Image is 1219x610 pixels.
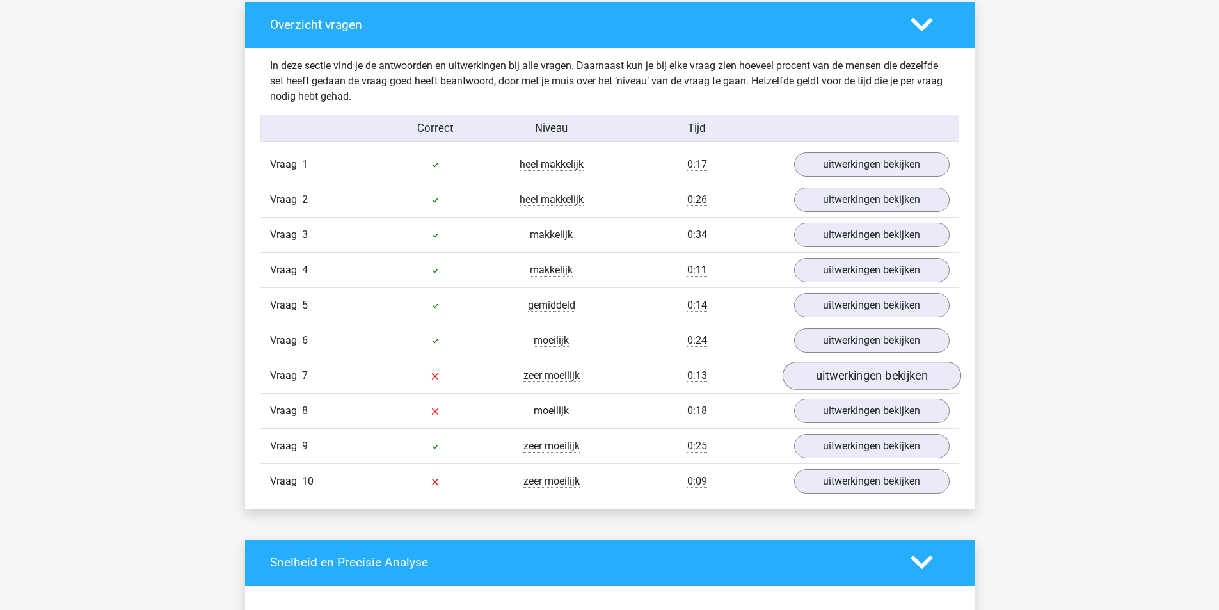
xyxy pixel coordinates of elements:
[794,293,950,317] a: uitwerkingen bekijken
[520,158,584,171] span: heel makkelijk
[794,188,950,212] a: uitwerkingen bekijken
[493,120,610,136] div: Niveau
[270,157,302,172] span: Vraag
[270,333,302,348] span: Vraag
[687,334,707,347] span: 0:24
[377,120,493,136] div: Correct
[687,475,707,488] span: 0:09
[794,469,950,494] a: uitwerkingen bekijken
[523,369,580,382] span: zeer moeilijk
[528,299,575,312] span: gemiddeld
[270,403,302,419] span: Vraag
[782,362,960,390] a: uitwerkingen bekijken
[270,17,891,32] h4: Overzicht vragen
[609,120,784,136] div: Tijd
[520,193,584,206] span: heel makkelijk
[794,328,950,353] a: uitwerkingen bekijken
[302,299,308,311] span: 5
[530,264,573,277] span: makkelijk
[302,405,308,417] span: 8
[270,192,302,207] span: Vraag
[794,223,950,247] a: uitwerkingen bekijken
[302,440,308,452] span: 9
[302,158,308,170] span: 1
[687,264,707,277] span: 0:11
[687,229,707,241] span: 0:34
[302,229,308,241] span: 3
[687,299,707,312] span: 0:14
[302,369,308,381] span: 7
[523,475,580,488] span: zeer moeilijk
[534,405,569,417] span: moeilijk
[270,368,302,383] span: Vraag
[270,262,302,278] span: Vraag
[794,258,950,282] a: uitwerkingen bekijken
[530,229,573,241] span: makkelijk
[302,193,308,205] span: 2
[687,440,707,453] span: 0:25
[270,555,891,570] h4: Snelheid en Precisie Analyse
[270,438,302,454] span: Vraag
[270,298,302,313] span: Vraag
[687,369,707,382] span: 0:13
[794,434,950,458] a: uitwerkingen bekijken
[302,475,314,487] span: 10
[687,158,707,171] span: 0:17
[523,440,580,453] span: zeer moeilijk
[794,152,950,177] a: uitwerkingen bekijken
[270,474,302,489] span: Vraag
[270,227,302,243] span: Vraag
[534,334,569,347] span: moeilijk
[302,264,308,276] span: 4
[260,58,959,104] div: In deze sectie vind je de antwoorden en uitwerkingen bij alle vragen. Daarnaast kun je bij elke v...
[687,193,707,206] span: 0:26
[302,334,308,346] span: 6
[794,399,950,423] a: uitwerkingen bekijken
[687,405,707,417] span: 0:18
